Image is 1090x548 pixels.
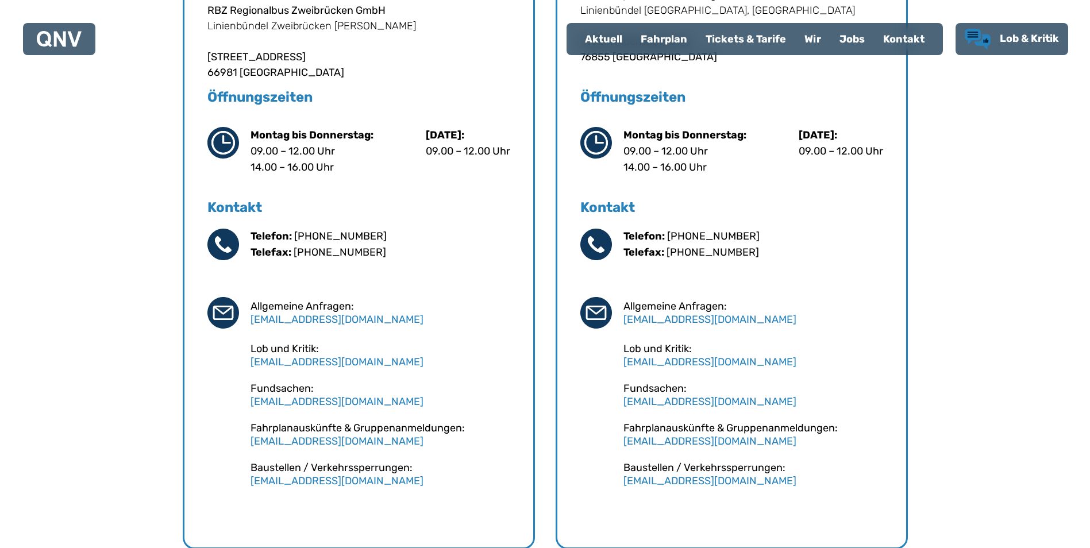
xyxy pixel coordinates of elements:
p: [STREET_ADDRESS] 66981 [GEOGRAPHIC_DATA] [207,49,510,80]
a: Aktuell [576,24,631,54]
a: Wir [795,24,830,54]
a: [EMAIL_ADDRESS][DOMAIN_NAME] [251,395,423,408]
p: 09.00 – 12.00 Uhr [799,143,883,159]
p: Linienbündel Zweibrücken [PERSON_NAME] [207,18,510,34]
a: QNV Logo [37,28,82,51]
a: [PHONE_NUMBER] [667,246,759,258]
div: Fundsachen: [251,382,510,408]
p: Montag bis Donnerstag: [251,127,373,143]
h5: Kontakt [580,198,883,217]
div: Allgemeine Anfragen: [623,300,883,326]
div: Allgemeine Anfragen: [251,300,510,326]
a: Lob & Kritik [965,29,1059,49]
p: [DATE]: [799,127,883,143]
a: [EMAIL_ADDRESS][DOMAIN_NAME] [623,356,796,368]
p: RBZ Regionalbus Zweibrücken GmbH [207,3,510,18]
h5: Kontakt [207,198,510,217]
p: 09.00 – 12.00 Uhr 14.00 – 16.00 Uhr [251,143,373,175]
p: [DATE]: [426,127,510,143]
a: Tickets & Tarife [696,24,795,54]
div: Lob und Kritik: [251,342,510,368]
a: [PHONE_NUMBER] [294,230,387,242]
div: Lob und Kritik: [623,342,883,368]
a: [EMAIL_ADDRESS][DOMAIN_NAME] [251,313,423,326]
span: Lob & Kritik [1000,32,1059,45]
div: Baustellen / Verkehrssperrungen: [251,461,510,487]
a: [PHONE_NUMBER] [294,246,386,258]
b: Telefon: [623,230,665,242]
img: QNV Logo [37,31,82,47]
a: Kontakt [874,24,934,54]
a: Fahrplan [631,24,696,54]
a: [EMAIL_ADDRESS][DOMAIN_NAME] [251,356,423,368]
a: [EMAIL_ADDRESS][DOMAIN_NAME] [623,435,796,447]
p: 09.00 – 12.00 Uhr [426,143,510,159]
a: [EMAIL_ADDRESS][DOMAIN_NAME] [623,474,796,487]
h5: Öffnungszeiten [207,88,510,106]
p: Montag bis Donnerstag: [623,127,746,143]
b: Telefax: [623,246,664,258]
b: Telefax: [251,246,291,258]
a: [PHONE_NUMBER] [667,230,760,242]
div: Fundsachen: [623,382,883,408]
p: 09.00 – 12.00 Uhr 14.00 – 16.00 Uhr [623,143,746,175]
a: [EMAIL_ADDRESS][DOMAIN_NAME] [623,313,796,326]
div: Baustellen / Verkehrssperrungen: [623,461,883,487]
h5: Öffnungszeiten [580,88,883,106]
a: Jobs [830,24,874,54]
div: Fahrplanauskünfte & Gruppenanmeldungen: [251,422,510,447]
p: Linienbündel [GEOGRAPHIC_DATA], [GEOGRAPHIC_DATA] [580,3,883,18]
div: Fahrplanauskünfte & Gruppenanmeldungen: [623,422,883,447]
a: [EMAIL_ADDRESS][DOMAIN_NAME] [251,435,423,447]
b: Telefon: [251,230,292,242]
a: [EMAIL_ADDRESS][DOMAIN_NAME] [251,474,423,487]
a: [EMAIL_ADDRESS][DOMAIN_NAME] [623,395,796,408]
